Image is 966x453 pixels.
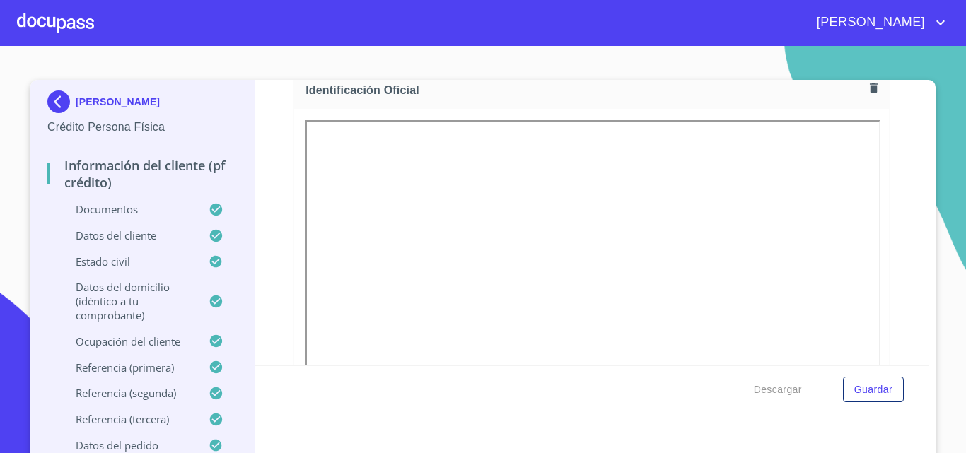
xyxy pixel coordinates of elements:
span: Guardar [854,381,892,399]
button: account of current user [806,11,949,34]
p: [PERSON_NAME] [76,96,160,107]
p: Referencia (tercera) [47,412,209,426]
p: Documentos [47,202,209,216]
span: [PERSON_NAME] [806,11,932,34]
p: Referencia (primera) [47,360,209,375]
p: Referencia (segunda) [47,386,209,400]
p: Datos del domicilio (idéntico a tu comprobante) [47,280,209,322]
p: Datos del pedido [47,438,209,452]
p: Datos del cliente [47,228,209,242]
button: Guardar [843,377,904,403]
button: Descargar [748,377,808,403]
p: Estado Civil [47,254,209,269]
span: Descargar [754,381,802,399]
span: Identificación Oficial [305,83,864,98]
p: Información del cliente (PF crédito) [47,157,238,191]
img: Docupass spot blue [47,90,76,113]
p: Ocupación del Cliente [47,334,209,348]
p: Crédito Persona Física [47,119,238,136]
div: [PERSON_NAME] [47,90,238,119]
